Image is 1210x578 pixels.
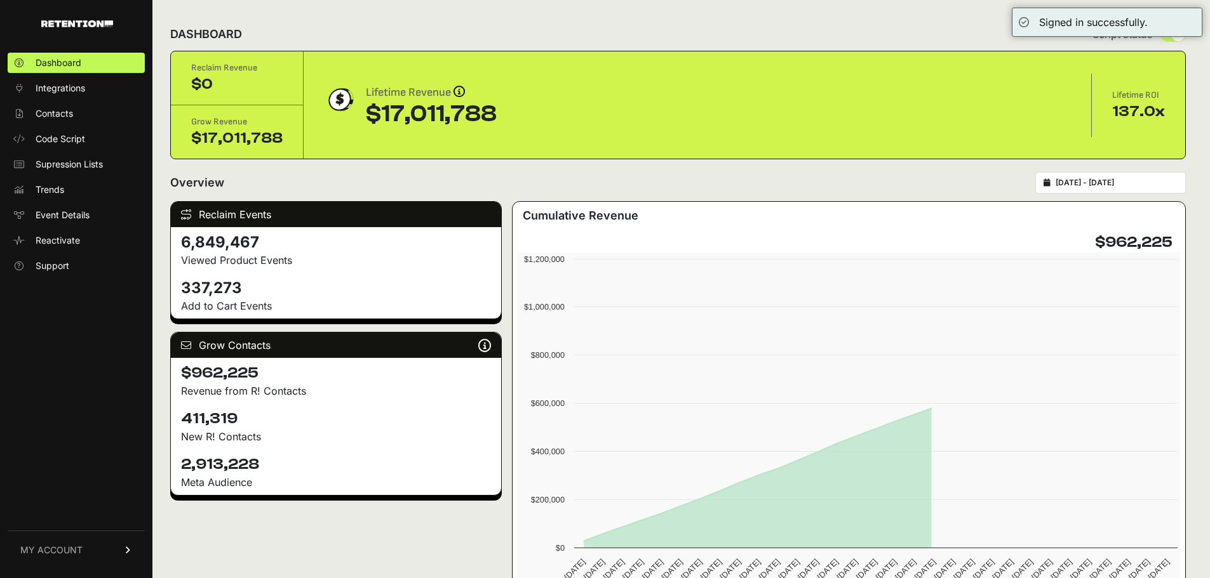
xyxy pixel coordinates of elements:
[181,429,491,444] p: New R! Contacts
[1039,15,1148,30] div: Signed in successfully.
[36,56,81,69] span: Dashboard
[170,174,224,192] h2: Overview
[8,53,145,73] a: Dashboard
[524,302,565,312] text: $1,000,000
[181,278,491,298] h4: 337,273
[8,205,145,225] a: Event Details
[531,398,565,408] text: $600,000
[181,363,491,383] h4: $962,225
[191,115,283,128] div: Grow Revenue
[524,254,565,264] text: $1,200,000
[556,543,565,553] text: $0
[366,84,497,102] div: Lifetime Revenue
[1095,232,1173,253] h4: $962,225
[36,158,103,171] span: Supression Lists
[171,202,501,227] div: Reclaim Events
[181,383,491,398] p: Revenue from R! Contacts
[171,332,501,358] div: Grow Contacts
[36,183,64,196] span: Trends
[523,207,638,225] h3: Cumulative Revenue
[191,62,283,74] div: Reclaim Revenue
[41,20,113,27] img: Retention.com
[181,232,491,253] h4: 6,849,467
[170,25,242,43] h2: DASHBOARD
[36,259,69,272] span: Support
[191,128,283,148] div: $17,011,788
[36,209,90,221] span: Event Details
[1112,89,1165,102] div: Lifetime ROI
[8,230,145,251] a: Reactivate
[181,298,491,313] p: Add to Cart Events
[8,256,145,276] a: Support
[366,102,497,127] div: $17,011,788
[36,133,85,145] span: Code Script
[8,154,145,174] a: Supression Lists
[531,350,565,360] text: $800,000
[531,495,565,504] text: $200,000
[181,454,491,475] h4: 2,913,228
[8,129,145,149] a: Code Script
[8,103,145,124] a: Contacts
[36,234,80,247] span: Reactivate
[20,544,83,556] span: MY ACCOUNT
[181,409,491,429] h4: 411,319
[8,180,145,200] a: Trends
[181,475,491,490] div: Meta Audience
[36,82,85,95] span: Integrations
[181,253,491,268] p: Viewed Product Events
[324,84,356,115] img: dollar-coin-05c43ed7efb7bc0c12610022525b4bbbb207c7efeef5aecc26f025e68dcafac9.png
[36,107,73,120] span: Contacts
[1112,102,1165,122] div: 137.0x
[531,447,565,456] text: $400,000
[8,530,145,569] a: MY ACCOUNT
[191,74,283,95] div: $0
[8,78,145,98] a: Integrations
